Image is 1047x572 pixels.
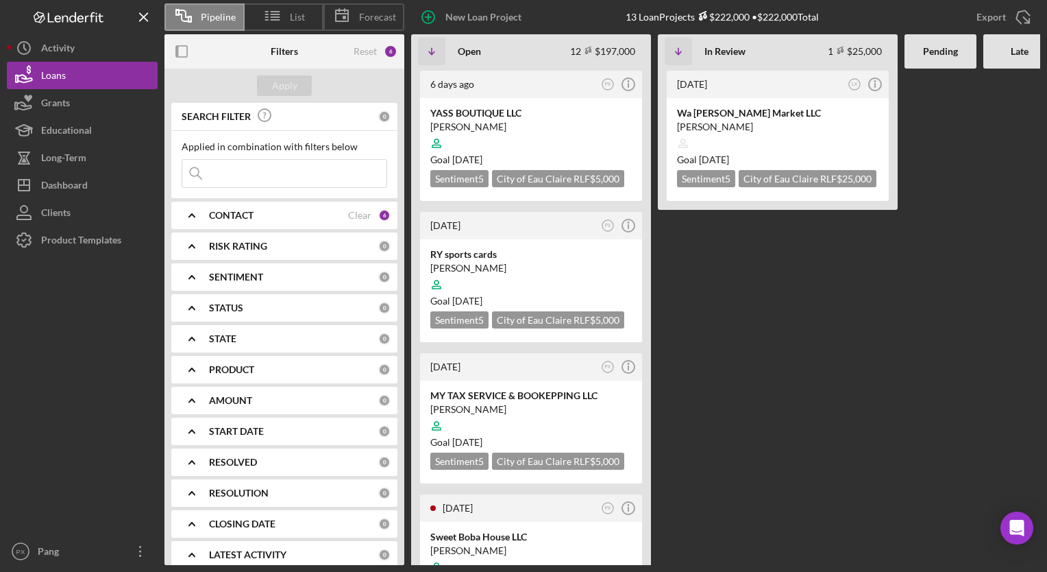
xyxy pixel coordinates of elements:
[443,502,473,514] time: 2025-08-07 04:08
[378,549,391,561] div: 0
[430,403,632,416] div: [PERSON_NAME]
[605,505,611,510] text: PX
[599,499,617,518] button: PX
[209,302,243,313] b: STATUS
[411,3,535,31] button: New Loan Project
[430,311,489,329] div: Sentiment 5
[430,170,489,187] div: Sentiment 5
[605,223,611,228] text: PX
[695,11,750,23] div: $222,000
[828,45,882,57] div: 1 $25,000
[378,209,391,222] div: 6
[209,272,263,283] b: SENTIMENT
[570,45,635,57] div: 12 $197,000
[677,78,707,90] time: 2025-07-30 15:42
[209,210,254,221] b: CONTACT
[378,302,391,314] div: 0
[378,240,391,252] div: 0
[348,210,371,221] div: Clear
[201,12,236,23] span: Pipeline
[378,456,391,468] div: 0
[209,519,275,529] b: CLOSING DATE
[209,488,269,499] b: RESOLUTION
[290,12,305,23] span: List
[209,364,254,375] b: PRODUCT
[430,248,632,261] div: RY sports cards
[430,78,474,90] time: 2025-08-12 23:45
[378,487,391,499] div: 0
[209,395,252,406] b: AMOUNT
[677,120,878,134] div: [PERSON_NAME]
[41,34,75,65] div: Activity
[492,311,624,329] div: City of Eau Claire RLF $5,000
[452,154,482,165] time: 08/21/2025
[430,544,632,558] div: [PERSON_NAME]
[599,75,617,94] button: PX
[7,117,158,144] button: Educational
[1000,512,1033,545] div: Open Intercom Messenger
[452,436,482,448] time: 08/21/2025
[378,110,391,123] div: 0
[605,364,611,369] text: PX
[378,425,391,438] div: 0
[182,111,251,122] b: SEARCH FILTER
[677,106,878,120] div: Wa [PERSON_NAME] Market LLC
[378,394,391,407] div: 0
[7,34,158,62] button: Activity
[418,351,644,486] a: [DATE]PXMY TAX SERVICE & BOOKEPPING LLC[PERSON_NAME]Goal [DATE]Sentiment5City of Eau Claire RLF$5...
[492,453,624,470] div: City of Eau Claire RLF $5,000
[699,154,729,165] time: 08/29/2025
[41,199,71,230] div: Clients
[430,361,460,372] time: 2025-08-11 18:49
[7,144,158,171] button: Long-Term
[7,538,158,565] button: PXPang [PERSON_NAME]
[41,226,121,257] div: Product Templates
[7,171,158,199] button: Dashboard
[16,548,25,556] text: PX
[976,3,1006,31] div: Export
[430,436,482,448] span: Goal
[182,141,387,152] div: Applied in combination with filters below
[41,117,92,147] div: Educational
[209,333,236,344] b: STATE
[599,217,617,235] button: PX
[41,171,88,202] div: Dashboard
[209,426,264,437] b: START DATE
[209,457,257,468] b: RESOLVED
[430,261,632,275] div: [PERSON_NAME]
[209,549,286,560] b: LATEST ACTIVITY
[272,75,297,96] div: Apply
[271,46,298,57] b: Filters
[677,170,735,187] div: Sentiment 5
[384,45,397,58] div: 6
[378,271,391,283] div: 0
[923,46,958,57] b: Pending
[418,210,644,344] a: [DATE]PXRY sports cards[PERSON_NAME]Goal [DATE]Sentiment5City of Eau Claire RLF$5,000
[599,358,617,377] button: PX
[626,11,819,23] div: 13 Loan Projects • $222,000 Total
[846,75,864,94] button: LX
[41,62,66,93] div: Loans
[359,12,396,23] span: Forecast
[430,219,460,231] time: 2025-08-12 19:02
[378,364,391,376] div: 0
[209,241,267,252] b: RISK RATING
[605,82,611,86] text: PX
[492,170,624,187] div: City of Eau Claire RLF $5,000
[452,295,482,307] time: 08/09/2025
[7,226,158,254] a: Product Templates
[7,89,158,117] button: Grants
[418,69,644,203] a: 6 days agoPXYASS BOUTIQUE LLC[PERSON_NAME]Goal [DATE]Sentiment5City of Eau Claire RLF$5,000
[445,3,521,31] div: New Loan Project
[41,89,70,120] div: Grants
[963,3,1040,31] button: Export
[7,199,158,226] button: Clients
[430,295,482,307] span: Goal
[665,69,891,203] a: [DATE]LXWa [PERSON_NAME] Market LLC[PERSON_NAME]Goal [DATE]Sentiment5City of Eau Claire RLF$25,000
[430,106,632,120] div: YASS BOUTIQUE LLC
[378,518,391,530] div: 0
